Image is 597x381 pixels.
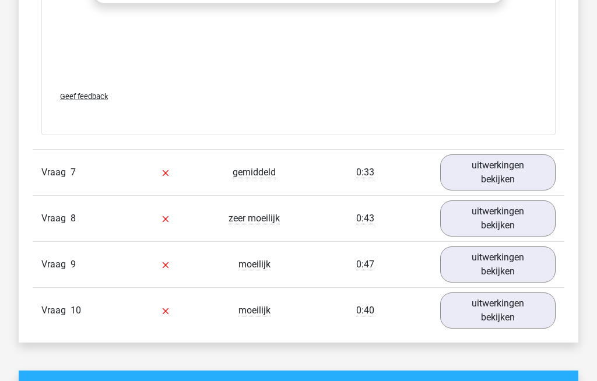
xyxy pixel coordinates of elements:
span: 10 [71,305,81,316]
span: 0:40 [356,305,374,317]
span: Vraag [41,258,71,272]
span: 8 [71,213,76,224]
span: Vraag [41,166,71,180]
span: moeilijk [238,259,271,271]
span: gemiddeld [233,167,276,179]
a: uitwerkingen bekijken [440,155,556,191]
a: uitwerkingen bekijken [440,201,556,237]
span: 7 [71,167,76,178]
span: zeer moeilijk [229,213,280,225]
span: 0:33 [356,167,374,179]
span: moeilijk [238,305,271,317]
span: Vraag [41,304,71,318]
span: 0:47 [356,259,374,271]
span: Geef feedback [60,93,108,101]
a: uitwerkingen bekijken [440,247,556,283]
a: uitwerkingen bekijken [440,293,556,329]
span: 0:43 [356,213,374,225]
span: 9 [71,259,76,270]
span: Vraag [41,212,71,226]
